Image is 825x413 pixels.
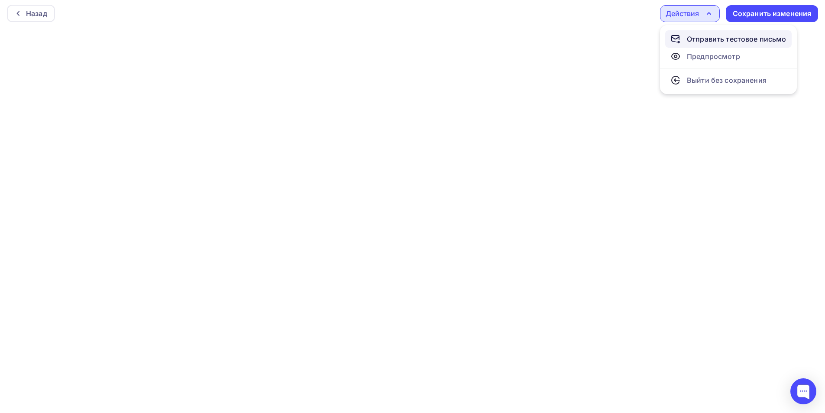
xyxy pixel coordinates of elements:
[687,34,786,44] div: Отправить тестовое письмо
[660,5,720,22] button: Действия
[26,8,47,19] div: Назад
[660,25,797,94] ul: Действия
[666,8,699,19] div: Действия
[733,9,812,19] div: Сохранить изменения
[687,51,740,62] div: Предпросмотр
[687,75,767,85] div: Выйти без сохранения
